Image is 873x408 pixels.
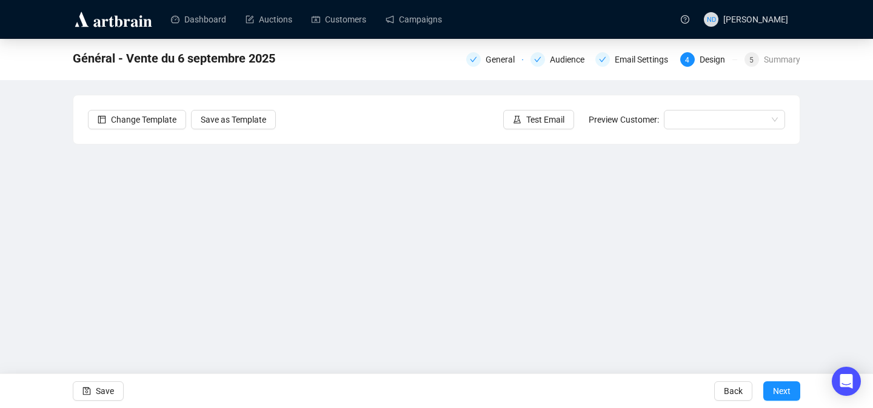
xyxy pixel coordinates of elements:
button: Next [763,381,800,401]
div: Open Intercom Messenger [832,367,861,396]
button: Test Email [503,110,574,129]
div: 5Summary [744,52,800,67]
span: ND [706,14,715,25]
span: experiment [513,115,521,124]
span: layout [98,115,106,124]
div: Audience [530,52,587,67]
div: General [486,52,522,67]
span: question-circle [681,15,689,24]
button: Save as Template [191,110,276,129]
a: Auctions [246,4,292,35]
span: Save as Template [201,113,266,126]
a: Customers [312,4,366,35]
span: check [470,56,477,63]
div: 4Design [680,52,737,67]
span: Next [773,374,791,408]
span: Save [96,374,114,408]
span: save [82,387,91,395]
span: Back [724,374,743,408]
span: Test Email [526,113,564,126]
div: Summary [764,52,800,67]
span: Preview Customer: [589,115,659,124]
span: check [534,56,541,63]
a: Dashboard [171,4,226,35]
button: Change Template [88,110,186,129]
div: General [466,52,523,67]
div: Email Settings [595,52,673,67]
div: Audience [550,52,592,67]
span: 5 [749,56,754,64]
div: Design [700,52,732,67]
a: Campaigns [386,4,442,35]
img: logo [73,10,154,29]
button: Save [73,381,124,401]
span: check [599,56,606,63]
button: Back [714,381,752,401]
span: Général - Vente du 6 septembre 2025 [73,49,275,68]
div: Email Settings [615,52,675,67]
span: [PERSON_NAME] [723,15,788,24]
span: 4 [685,56,689,64]
span: Change Template [111,113,176,126]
